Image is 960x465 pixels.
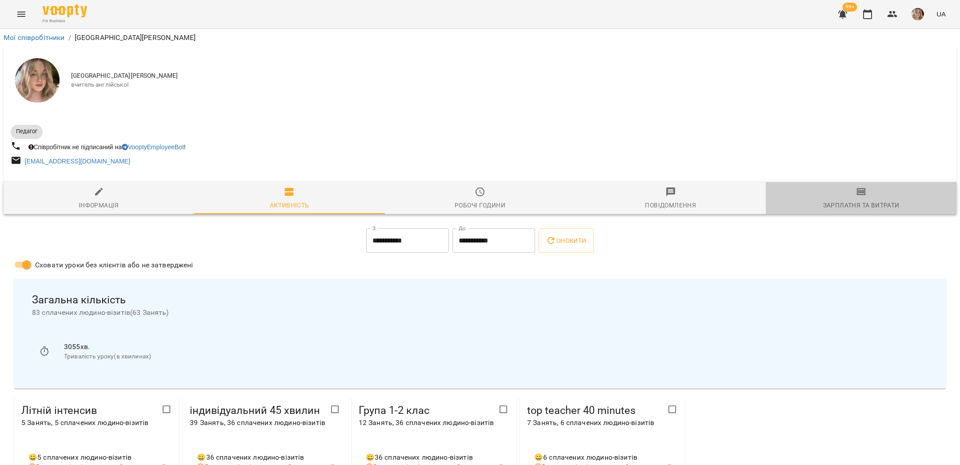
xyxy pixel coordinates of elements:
[21,417,157,428] p: 5 Занять , 5 сплачених людино-візитів
[455,200,505,211] div: Робочі години
[933,6,949,22] button: UA
[21,404,157,417] span: Літній інтенсив
[43,4,87,17] img: Voopty Logo
[28,453,132,461] span: 😀 5 сплачених людино-візитів
[359,404,495,417] span: Група 1-2 клас
[366,453,473,461] span: 😀 36 сплачених людино-візитів
[190,417,326,428] p: 39 Занять , 36 сплачених людино-візитів
[359,417,495,428] p: 12 Занять , 36 сплачених людино-візитів
[71,80,949,89] span: вчитель англійської
[190,404,326,417] span: індивідуальний 45 хвилин
[4,32,956,43] nav: breadcrumb
[71,72,949,80] span: [GEOGRAPHIC_DATA][PERSON_NAME]
[197,453,304,461] span: 😀 36 сплачених людино-візитів
[534,453,637,461] span: 😀 6 сплачених людино-візитів
[27,141,188,153] div: Співробітник не підписаний на !
[64,342,921,352] p: 3055 хв.
[64,352,921,361] p: Тривалість уроку(в хвилинах)
[539,228,593,253] button: Оновити
[546,235,586,246] span: Оновити
[15,58,60,103] img: Ірина Кінах
[11,4,32,25] button: Menu
[35,260,193,270] span: Сховати уроки без клієнтів або не затверджені
[527,404,663,417] span: top teacher 40 minutes
[527,417,663,428] p: 7 Занять , 6 сплачених людино-візитів
[32,293,928,307] span: Загальна кількість
[645,200,696,211] div: Повідомлення
[4,33,65,42] a: Мої співробітники
[32,307,928,318] span: 83 сплачених людино-візитів ( 63 Занять )
[122,143,184,151] a: VooptyEmployeeBot
[823,200,900,211] div: Зарплатня та Витрати
[75,32,196,43] p: [GEOGRAPHIC_DATA][PERSON_NAME]
[68,32,71,43] li: /
[11,127,43,135] span: Педагог
[25,158,130,165] a: [EMAIL_ADDRESS][DOMAIN_NAME]
[270,200,309,211] div: Активність
[936,9,946,19] span: UA
[43,18,87,24] span: For Business
[912,8,924,20] img: 96e0e92443e67f284b11d2ea48a6c5b1.jpg
[79,200,119,211] div: Інформація
[843,3,857,12] span: 99+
